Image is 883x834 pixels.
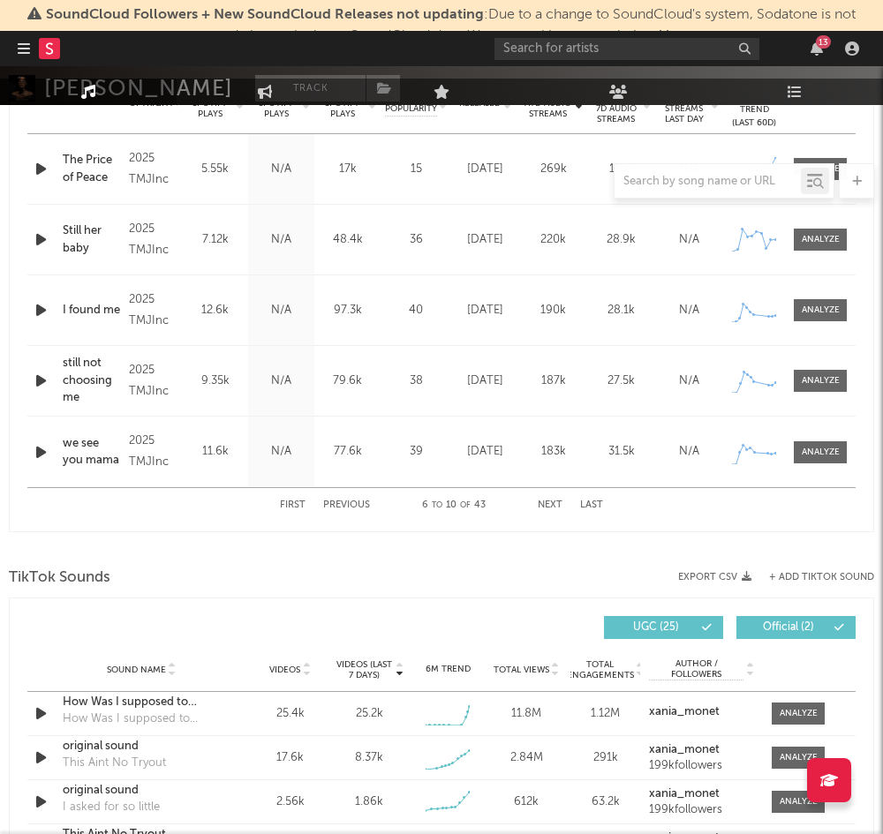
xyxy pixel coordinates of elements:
[570,749,640,767] div: 291k
[319,231,376,249] div: 48.4k
[580,500,603,510] button: Last
[356,705,383,723] div: 25.2k
[255,749,325,767] div: 17.6k
[811,41,823,56] button: 13
[255,75,366,101] button: Track
[604,616,723,639] button: UGC(25)
[649,706,754,718] a: xania_monet
[186,443,244,461] div: 11.6k
[319,302,376,319] div: 97.3k
[592,302,651,319] div: 28.1k
[592,231,651,249] div: 28.9k
[63,222,120,257] div: Still her baby
[816,35,831,49] div: 13
[736,616,856,639] button: Official(2)
[659,29,669,43] span: Dismiss
[9,567,110,589] span: TikTok Sounds
[63,782,220,800] a: original sound
[615,175,801,189] input: Search by song name or URL
[186,302,244,319] div: 12.6k
[524,372,583,390] div: 187k
[63,710,220,728] div: How Was I supposed to Know?
[63,738,220,755] a: original sound
[649,744,754,756] a: xania_monet
[253,443,310,461] div: N/A
[255,705,325,723] div: 25.4k
[63,799,160,816] div: I asked for so little
[385,372,447,390] div: 38
[385,443,447,461] div: 39
[649,804,754,816] div: 199k followers
[280,500,306,510] button: First
[524,161,583,178] div: 269k
[649,744,720,755] strong: xania_monet
[186,161,244,178] div: 5.55k
[460,501,471,509] span: of
[524,231,583,249] div: 220k
[592,443,651,461] div: 31.5k
[649,706,720,718] strong: xania_monet
[129,431,177,473] div: 2025 TMJInc
[334,659,393,680] span: Videos (last 7 days)
[751,573,874,582] button: + Add TikTok Sound
[494,38,759,60] input: Search for artists
[660,231,719,249] div: N/A
[492,749,562,767] div: 2.84M
[456,443,515,461] div: [DATE]
[748,622,829,633] span: Official ( 2 )
[592,161,651,178] div: 118k
[405,495,502,516] div: 6 10 43
[46,8,484,22] span: SoundCloud Followers + New SoundCloud Releases not updating
[678,572,751,582] button: Export CSV
[323,500,370,510] button: Previous
[129,289,177,332] div: 2025 TMJInc
[432,501,442,509] span: to
[538,500,562,510] button: Next
[63,152,120,186] a: The Price of Peace
[255,793,325,811] div: 2.56k
[186,231,244,249] div: 7.12k
[413,663,483,676] div: 6M Trend
[660,302,719,319] div: N/A
[649,788,754,800] a: xania_monet
[615,622,697,633] span: UGC ( 25 )
[355,793,383,811] div: 1.86k
[129,148,177,191] div: 2025 TMJInc
[253,372,310,390] div: N/A
[319,372,376,390] div: 79.6k
[355,749,383,767] div: 8.37k
[660,443,719,461] div: N/A
[46,8,856,43] span: : Due to a change to SoundCloud's system, Sodatone is not updating to the latest SoundCloud data....
[253,161,310,178] div: N/A
[592,372,651,390] div: 27.5k
[524,443,583,461] div: 183k
[456,372,515,390] div: [DATE]
[63,694,220,711] a: How Was I supposed to Know?
[44,75,233,101] div: [PERSON_NAME]
[63,755,166,772] div: This Aint No Tryout
[63,302,120,319] a: I found me
[319,443,376,461] div: 77.6k
[319,161,376,178] div: 17k
[129,360,177,402] div: 2025 TMJInc
[385,302,447,319] div: 40
[253,231,310,249] div: N/A
[253,302,310,319] div: N/A
[660,161,719,178] div: N/A
[570,793,640,811] div: 63.2k
[63,355,120,407] a: still not choosing me
[570,705,640,723] div: 1.12M
[63,435,120,470] a: we see you mama
[492,793,562,811] div: 612k
[567,659,634,680] span: Total Engagements
[186,372,244,390] div: 9.35k
[649,658,743,680] span: Author / Followers
[456,231,515,249] div: [DATE]
[385,231,447,249] div: 36
[385,161,447,178] div: 15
